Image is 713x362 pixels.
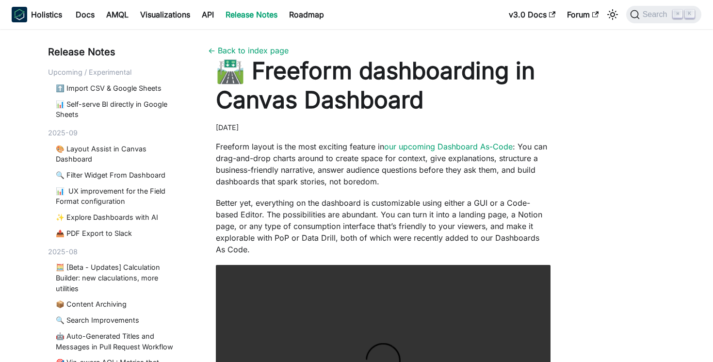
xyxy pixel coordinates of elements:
a: v3.0 Docs [503,7,561,22]
a: ✨ Explore Dashboards with AI [56,212,181,223]
a: 🔍 Filter Widget From Dashboard [56,170,181,181]
button: Search (Command+K) [626,6,701,23]
div: Release Notes [48,45,185,59]
nav: Blog recent posts navigation [48,45,185,362]
button: Switch between dark and light mode (currently light mode) [605,7,620,22]
a: 🔍 Search Improvements [56,315,181,326]
a: ← Back to index page [208,46,289,55]
div: 2025-08 [48,247,185,257]
a: Docs [70,7,100,22]
a: 📤 PDF Export to Slack [56,228,181,239]
a: ⬆️ Import CSV & Google Sheets [56,83,181,94]
a: HolisticsHolistics [12,7,62,22]
a: Visualizations [134,7,196,22]
div: 2025-09 [48,128,185,138]
a: 🎨 Layout Assist in Canvas Dashboard [56,144,181,165]
kbd: K [685,10,695,18]
b: Holistics [31,9,62,20]
p: Freeform layout is the most exciting feature in : You can drag-and-drop charts around to create s... [216,141,551,187]
a: AMQL [100,7,134,22]
time: [DATE] [216,123,239,132]
a: API [196,7,220,22]
a: our upcoming Dashboard As-Code [384,142,513,151]
img: Holistics [12,7,27,22]
kbd: ⌘ [673,10,682,18]
a: 🤖 Auto-Generated Titles and Messages in Pull Request Workflow [56,331,181,352]
a: 📊 UX improvement for the Field Format configuration [56,186,181,207]
a: 📦 Content Archiving [56,299,181,310]
a: Forum [561,7,604,22]
p: Better yet, everything on the dashboard is customizable using either a GUI or a Code-based Editor... [216,197,551,255]
a: Release Notes [220,7,283,22]
a: 🧮 [Beta - Updates] Calculation Builder: new claculations, more utilities [56,262,181,294]
a: 📊 Self-serve BI directly in Google Sheets [56,99,181,120]
a: Roadmap [283,7,330,22]
div: Upcoming / Experimental [48,67,185,78]
span: Search [640,10,673,19]
h1: 🛣️ Freeform dashboarding in Canvas Dashboard [216,56,551,115]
